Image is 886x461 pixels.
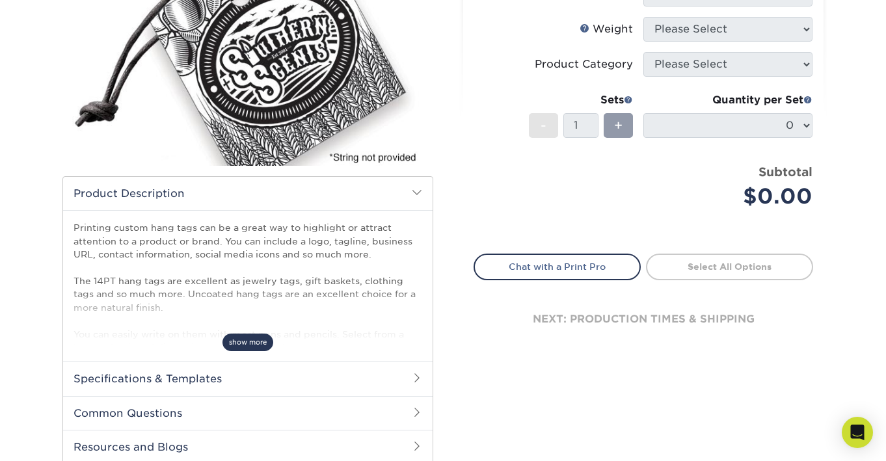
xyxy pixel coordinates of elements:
h2: Product Description [63,177,433,210]
div: Open Intercom Messenger [842,417,873,448]
span: + [614,116,623,135]
h2: Common Questions [63,396,433,430]
h2: Specifications & Templates [63,362,433,395]
strong: Subtotal [758,165,812,179]
div: Sets [529,92,633,108]
a: Select All Options [646,254,813,280]
div: Weight [580,21,633,37]
div: next: production times & shipping [474,280,813,358]
p: Printing custom hang tags can be a great way to highlight or attract attention to a product or br... [74,221,422,380]
div: Product Category [535,57,633,72]
span: - [541,116,546,135]
div: $0.00 [653,181,812,212]
a: Chat with a Print Pro [474,254,641,280]
span: show more [222,334,273,351]
div: Quantity per Set [643,92,812,108]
